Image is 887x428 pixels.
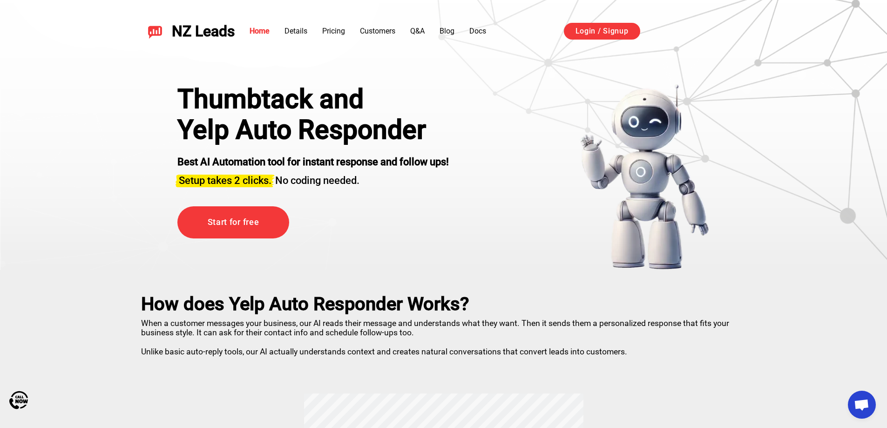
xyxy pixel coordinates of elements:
[284,27,307,35] a: Details
[650,21,752,42] iframe: Sign in with Google Button
[177,156,449,168] strong: Best AI Automation tool for instant response and follow ups!
[250,27,270,35] a: Home
[177,206,289,238] a: Start for free
[469,27,486,35] a: Docs
[148,24,163,39] img: NZ Leads logo
[360,27,395,35] a: Customers
[580,84,710,270] img: yelp bot
[848,391,876,419] div: Open chat
[177,115,449,145] h1: Yelp Auto Responder
[322,27,345,35] a: Pricing
[177,84,449,115] div: Thumbtack and
[172,23,235,40] span: NZ Leads
[141,315,746,356] p: When a customer messages your business, our AI reads their message and understands what they want...
[410,27,425,35] a: Q&A
[141,293,746,315] h2: How does Yelp Auto Responder Works?
[177,169,449,188] h3: No coding needed.
[440,27,454,35] a: Blog
[179,175,271,186] span: Setup takes 2 clicks.
[564,23,640,40] a: Login / Signup
[9,391,28,409] img: Call Now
